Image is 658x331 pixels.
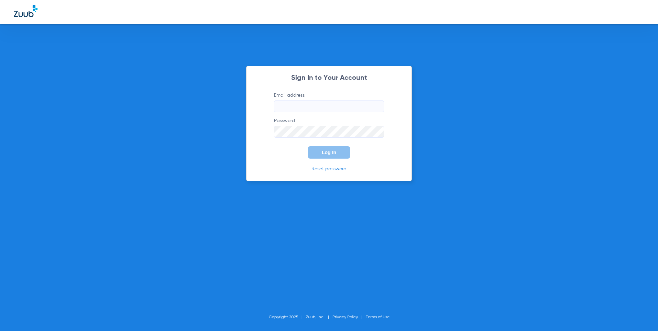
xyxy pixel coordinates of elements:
[366,315,390,319] a: Terms of Use
[332,315,358,319] a: Privacy Policy
[274,100,384,112] input: Email address
[306,314,332,321] li: Zuub, Inc.
[624,298,658,331] iframe: Chat Widget
[308,146,350,159] button: Log In
[274,126,384,138] input: Password
[311,167,347,171] a: Reset password
[274,92,384,112] label: Email address
[269,314,306,321] li: Copyright 2025
[274,117,384,138] label: Password
[14,5,38,17] img: Zuub Logo
[264,75,394,82] h2: Sign In to Your Account
[322,150,336,155] span: Log In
